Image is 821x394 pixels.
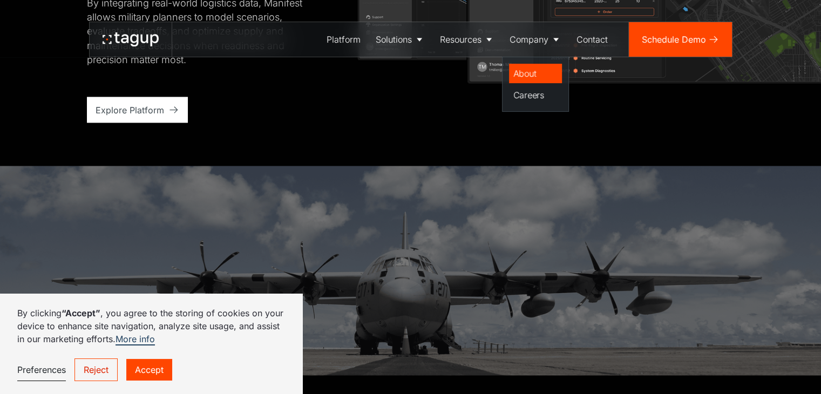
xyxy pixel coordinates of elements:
[126,359,172,381] a: Accept
[17,307,285,345] p: By clicking , you agree to the storing of cookies on your device to enhance site navigation, anal...
[513,89,558,101] div: Careers
[502,22,569,57] a: Company
[376,33,412,46] div: Solutions
[576,33,608,46] div: Contact
[502,57,569,112] nav: Company
[319,22,368,57] a: Platform
[62,308,100,318] strong: “Accept”
[509,64,562,83] a: About
[509,85,562,105] a: Careers
[74,358,118,381] a: Reject
[440,33,481,46] div: Resources
[513,67,558,80] div: About
[629,22,732,57] a: Schedule Demo
[510,33,548,46] div: Company
[642,33,706,46] div: Schedule Demo
[569,22,615,57] a: Contact
[87,97,188,123] a: Explore Platform
[368,22,432,57] a: Solutions
[327,33,361,46] div: Platform
[17,359,66,381] a: Preferences
[116,334,155,345] a: More info
[432,22,502,57] a: Resources
[96,104,164,117] div: Explore Platform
